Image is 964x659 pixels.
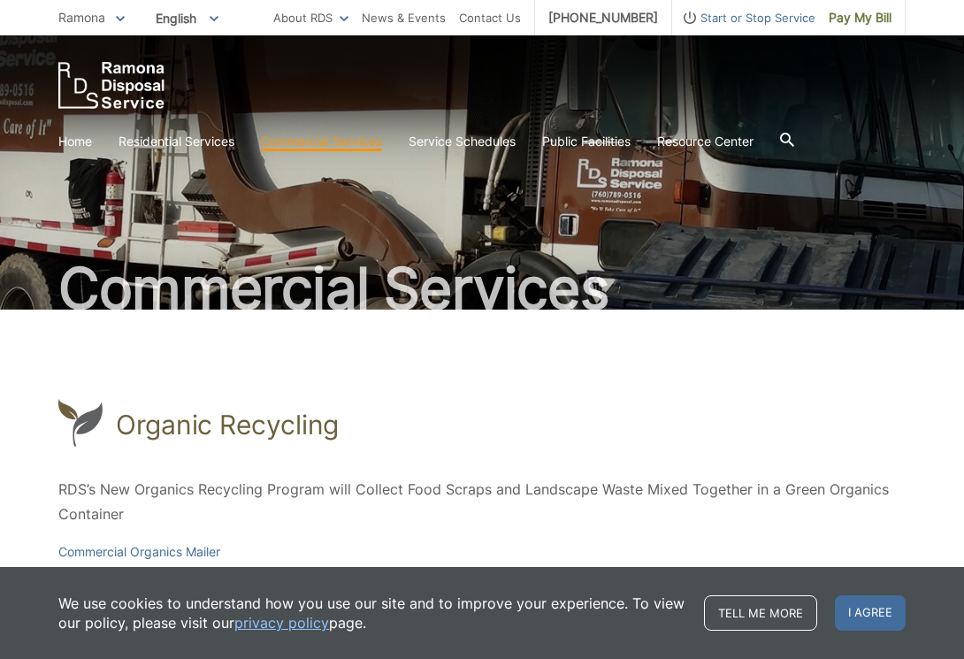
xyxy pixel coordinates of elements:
a: Contact Us [459,8,521,27]
a: Home [58,132,92,151]
h2: Commercial Services [58,260,906,317]
a: About RDS [273,8,348,27]
a: Tell me more [704,595,817,631]
a: privacy policy [234,613,329,632]
h1: Organic Recycling [116,409,339,441]
a: EDCD logo. Return to the homepage. [58,62,164,109]
a: Resource Center [657,132,754,151]
span: I agree [835,595,906,631]
span: Ramona [58,10,105,25]
a: Public Facilities [542,132,631,151]
span: Pay My Bill [829,8,891,27]
a: Residential Services [119,132,234,151]
p: RDS’s New Organics Recycling Program will Collect Food Scraps and Landscape Waste Mixed Together ... [58,477,906,526]
a: Commercial Organics Mailer [58,542,220,562]
span: English [142,4,232,33]
p: We use cookies to understand how you use our site and to improve your experience. To view our pol... [58,594,686,632]
a: Service Schedules [409,132,516,151]
a: Commercial Services [261,132,382,151]
a: News & Events [362,8,446,27]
